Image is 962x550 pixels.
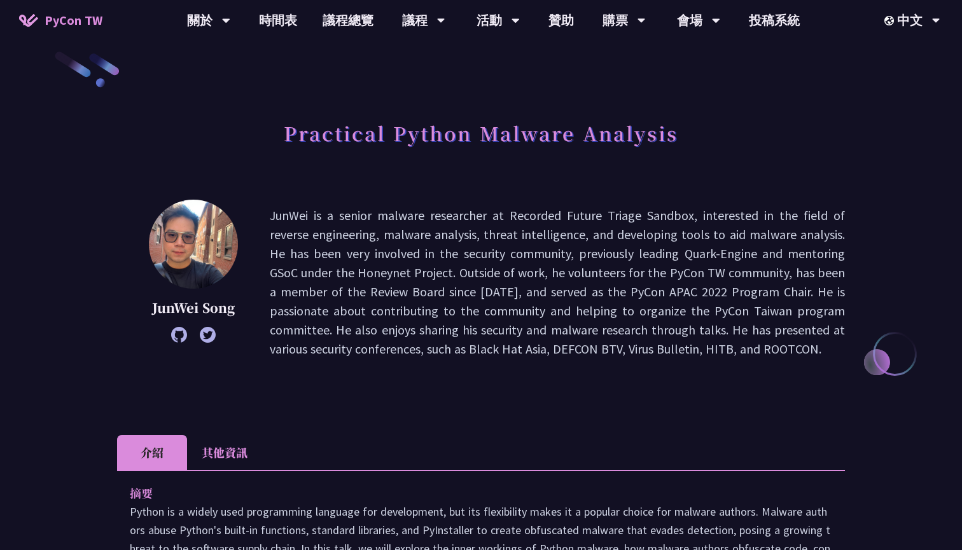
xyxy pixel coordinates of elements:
[19,14,38,27] img: Home icon of PyCon TW 2025
[270,206,845,359] p: JunWei is a senior malware researcher at Recorded Future Triage Sandbox, interested in the field ...
[45,11,102,30] span: PyCon TW
[884,16,897,25] img: Locale Icon
[284,114,678,152] h1: Practical Python Malware Analysis
[187,435,262,470] li: 其他資訊
[149,298,238,317] p: JunWei Song
[130,484,807,502] p: 摘要
[149,200,238,289] img: JunWei Song
[117,435,187,470] li: 介紹
[6,4,115,36] a: PyCon TW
